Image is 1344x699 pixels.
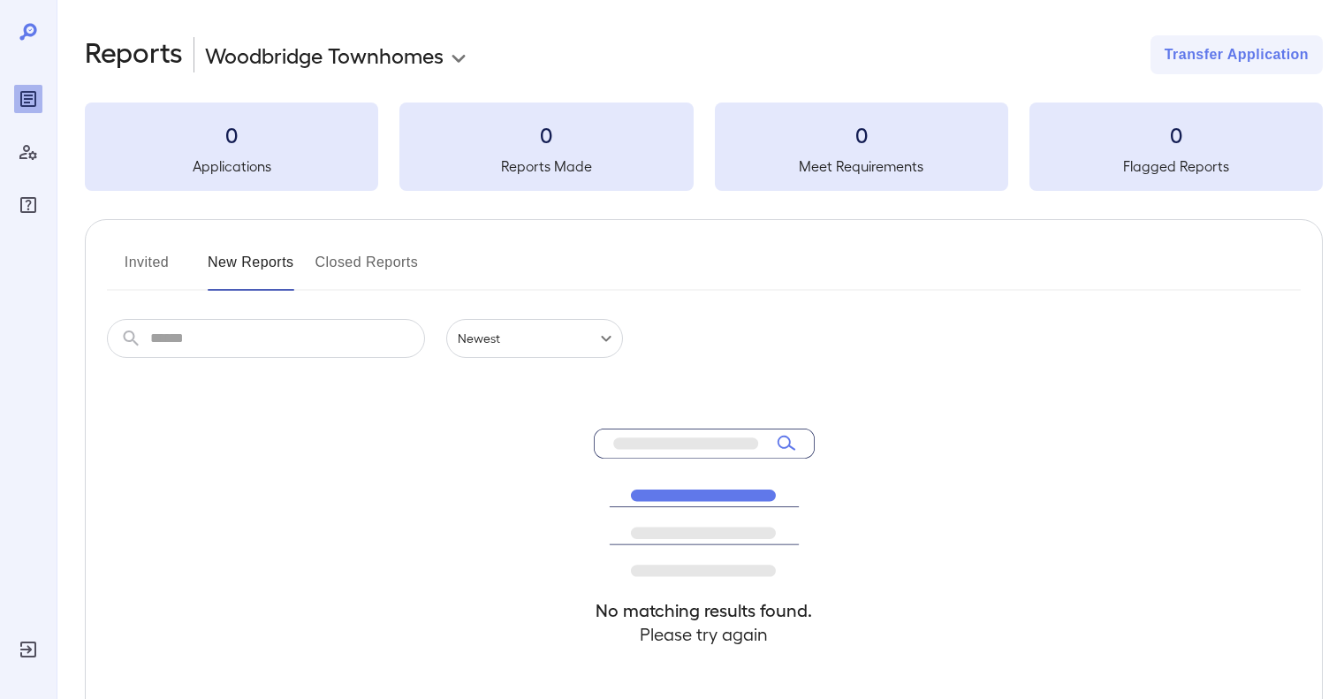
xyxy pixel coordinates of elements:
h3: 0 [399,120,693,148]
h4: No matching results found. [594,598,815,622]
div: Newest [446,319,623,358]
h3: 0 [715,120,1008,148]
p: Woodbridge Townhomes [205,41,444,69]
h5: Flagged Reports [1029,156,1323,177]
h2: Reports [85,35,183,74]
h5: Reports Made [399,156,693,177]
div: Log Out [14,635,42,664]
div: FAQ [14,191,42,219]
h4: Please try again [594,622,815,646]
button: Transfer Application [1150,35,1323,74]
button: New Reports [208,248,294,291]
button: Invited [107,248,186,291]
div: Manage Users [14,138,42,166]
h3: 0 [85,120,378,148]
button: Closed Reports [315,248,419,291]
h5: Meet Requirements [715,156,1008,177]
h5: Applications [85,156,378,177]
h3: 0 [1029,120,1323,148]
summary: 0Applications0Reports Made0Meet Requirements0Flagged Reports [85,103,1323,191]
div: Reports [14,85,42,113]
